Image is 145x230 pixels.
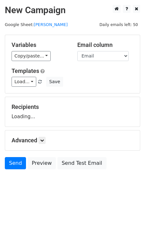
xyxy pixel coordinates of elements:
[97,22,140,27] a: Daily emails left: 50
[12,77,36,87] a: Load...
[12,103,133,111] h5: Recipients
[5,157,26,169] a: Send
[46,77,63,87] button: Save
[5,5,140,16] h2: New Campaign
[57,157,106,169] a: Send Test Email
[34,22,68,27] a: [PERSON_NAME]
[28,157,56,169] a: Preview
[97,21,140,28] span: Daily emails left: 50
[12,41,68,49] h5: Variables
[5,22,68,27] small: Google Sheet:
[12,51,51,61] a: Copy/paste...
[12,67,39,74] a: Templates
[12,137,133,144] h5: Advanced
[12,103,133,120] div: Loading...
[77,41,133,49] h5: Email column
